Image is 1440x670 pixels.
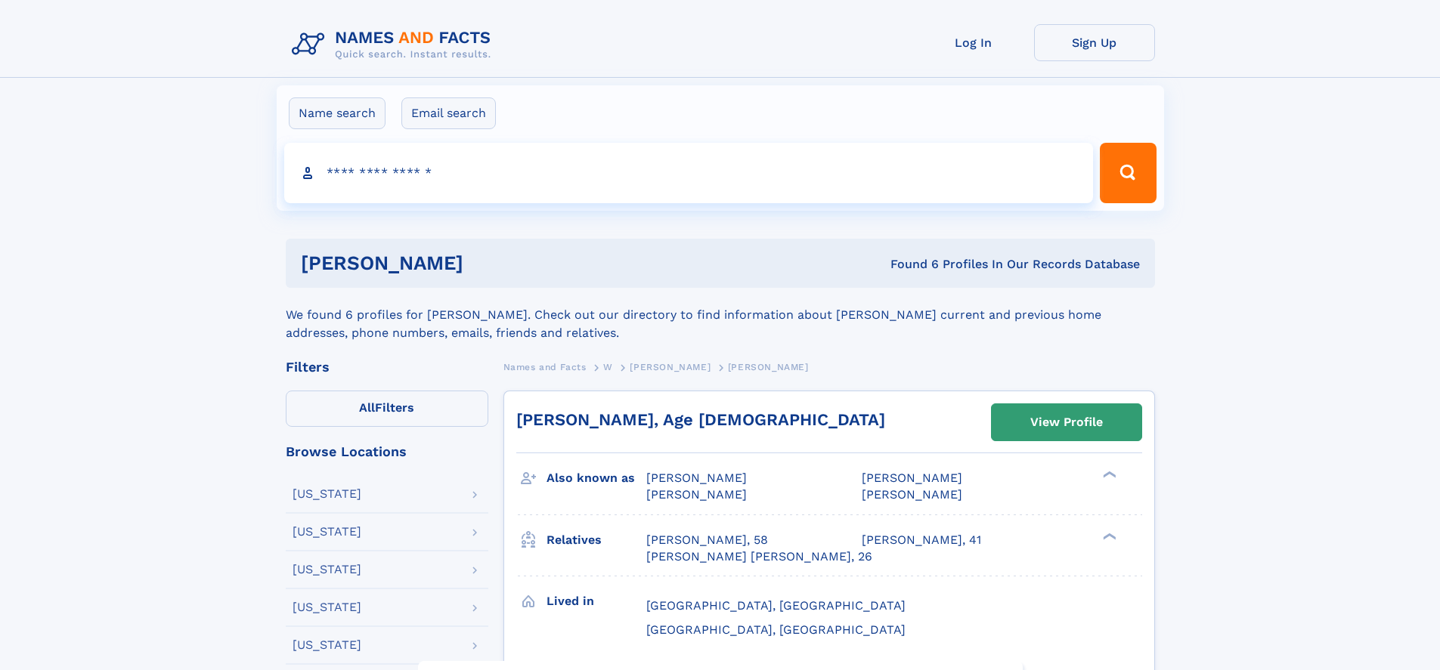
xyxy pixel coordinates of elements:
[286,24,503,65] img: Logo Names and Facts
[862,471,962,485] span: [PERSON_NAME]
[516,410,885,429] a: [PERSON_NAME], Age [DEMOGRAPHIC_DATA]
[286,391,488,427] label: Filters
[293,563,361,576] div: [US_STATE]
[603,357,613,376] a: W
[677,256,1140,273] div: Found 6 Profiles In Our Records Database
[646,532,768,548] a: [PERSON_NAME], 58
[630,362,711,372] span: [PERSON_NAME]
[913,24,1034,61] a: Log In
[646,622,906,637] span: [GEOGRAPHIC_DATA], [GEOGRAPHIC_DATA]
[646,487,747,502] span: [PERSON_NAME]
[1100,143,1156,203] button: Search Button
[646,548,872,565] a: [PERSON_NAME] [PERSON_NAME], 26
[630,357,711,376] a: [PERSON_NAME]
[293,639,361,651] div: [US_STATE]
[1030,405,1103,440] div: View Profile
[547,465,646,491] h3: Also known as
[1099,470,1117,480] div: ❯
[862,532,981,548] a: [PERSON_NAME], 41
[286,288,1155,342] div: We found 6 profiles for [PERSON_NAME]. Check out our directory to find information about [PERSON_...
[1034,24,1155,61] a: Sign Up
[862,487,962,502] span: [PERSON_NAME]
[286,360,488,374] div: Filters
[503,357,587,376] a: Names and Facts
[289,97,386,129] label: Name search
[547,527,646,553] h3: Relatives
[359,400,375,415] span: All
[401,97,496,129] label: Email search
[646,471,747,485] span: [PERSON_NAME]
[646,598,906,613] span: [GEOGRAPHIC_DATA], [GEOGRAPHIC_DATA]
[1099,531,1117,541] div: ❯
[293,601,361,613] div: [US_STATE]
[603,362,613,372] span: W
[728,362,809,372] span: [PERSON_NAME]
[284,143,1094,203] input: search input
[293,526,361,538] div: [US_STATE]
[286,445,488,459] div: Browse Locations
[293,488,361,500] div: [US_STATE]
[301,254,677,273] h1: [PERSON_NAME]
[992,404,1141,440] a: View Profile
[547,588,646,614] h3: Lived in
